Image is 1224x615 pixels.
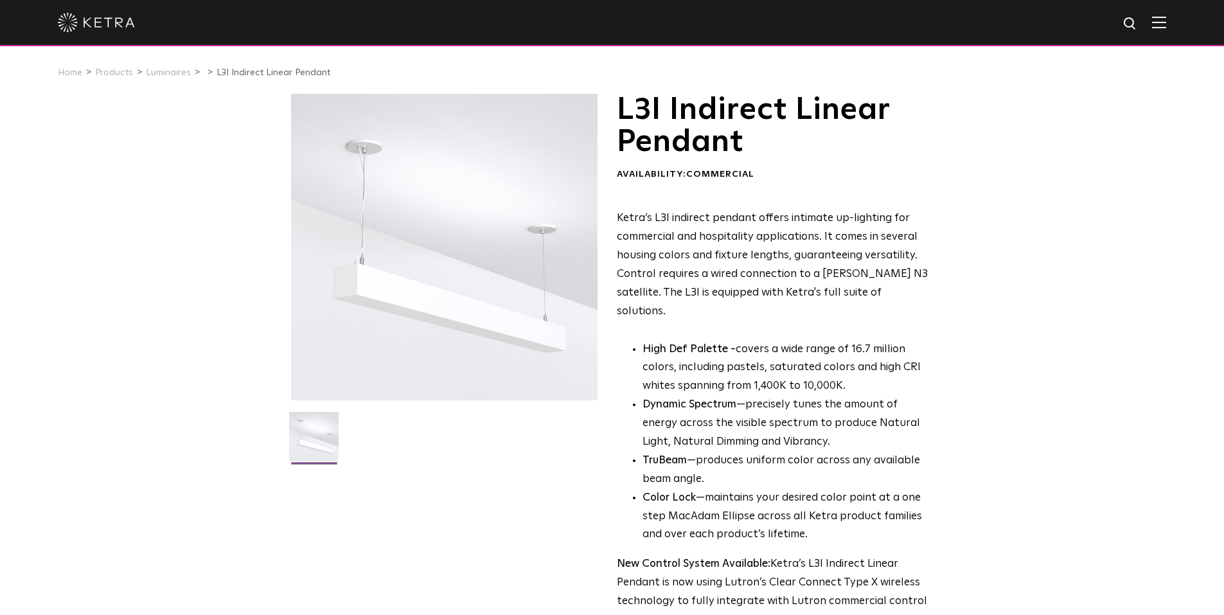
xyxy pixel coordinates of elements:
[95,68,133,77] a: Products
[146,68,191,77] a: Luminaires
[1152,16,1166,28] img: Hamburger%20Nav.svg
[1122,16,1139,32] img: search icon
[643,455,687,466] strong: TruBeam
[643,399,736,410] strong: Dynamic Spectrum
[686,170,754,179] span: Commercial
[617,94,930,159] h1: L3I Indirect Linear Pendant
[617,209,930,321] p: Ketra’s L3I indirect pendant offers intimate up-lighting for commercial and hospitality applicati...
[643,489,930,545] li: —maintains your desired color point at a one step MacAdam Ellipse across all Ketra product famili...
[617,168,930,181] div: Availability:
[58,68,82,77] a: Home
[643,492,696,503] strong: Color Lock
[643,341,930,397] p: covers a wide range of 16.7 million colors, including pastels, saturated colors and high CRI whit...
[58,13,135,32] img: ketra-logo-2019-white
[643,344,736,355] strong: High Def Palette -
[643,396,930,452] li: —precisely tunes the amount of energy across the visible spectrum to produce Natural Light, Natur...
[643,452,930,489] li: —produces uniform color across any available beam angle.
[217,68,330,77] a: L3I Indirect Linear Pendant
[617,558,770,569] strong: New Control System Available:
[289,412,339,471] img: L3I-Linear-2021-Web-Square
